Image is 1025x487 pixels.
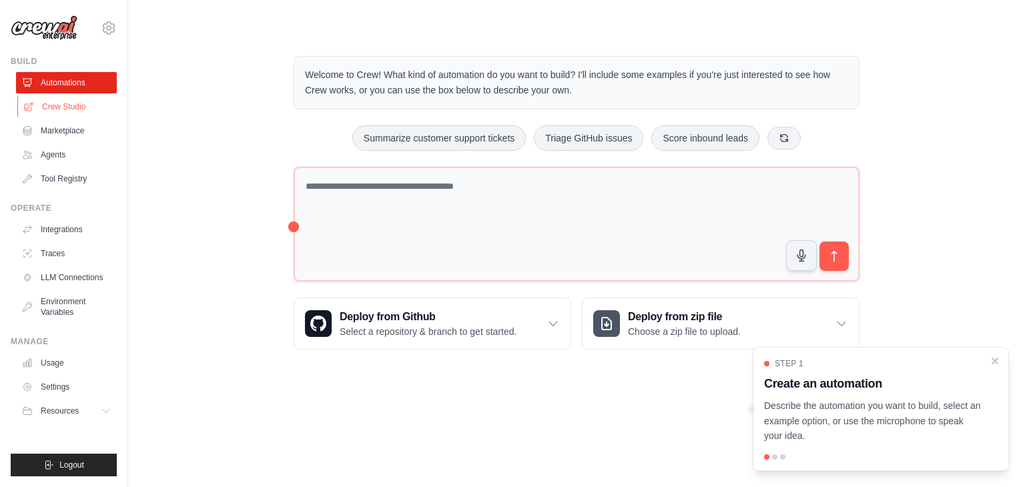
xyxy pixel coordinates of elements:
button: Triage GitHub issues [534,125,643,151]
span: Logout [59,460,84,470]
iframe: Chat Widget [958,423,1025,487]
p: Describe the automation you want to build, select an example option, or use the microphone to spe... [764,398,982,444]
div: Operate [11,203,117,213]
button: Logout [11,454,117,476]
button: Score inbound leads [651,125,759,151]
a: LLM Connections [16,267,117,288]
img: Logo [11,15,77,41]
button: Resources [16,400,117,422]
h3: Create an automation [764,374,982,393]
div: Manage [11,336,117,347]
button: Close walkthrough [990,356,1000,366]
a: Automations [16,72,117,93]
a: Marketplace [16,120,117,141]
span: Step 1 [775,358,803,369]
a: Agents [16,144,117,165]
a: Tool Registry [16,168,117,189]
a: Traces [16,243,117,264]
a: Integrations [16,219,117,240]
h3: Deploy from Github [340,309,517,325]
div: Widget chat [958,423,1025,487]
a: Settings [16,376,117,398]
a: Usage [16,352,117,374]
p: Choose a zip file to upload. [628,325,741,338]
a: Environment Variables [16,291,117,323]
a: Crew Studio [17,96,118,117]
button: Summarize customer support tickets [352,125,526,151]
div: Build [11,56,117,67]
h3: Deploy from zip file [628,309,741,325]
span: Resources [41,406,79,416]
p: Select a repository & branch to get started. [340,325,517,338]
p: Welcome to Crew! What kind of automation do you want to build? I'll include some examples if you'... [305,67,848,98]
